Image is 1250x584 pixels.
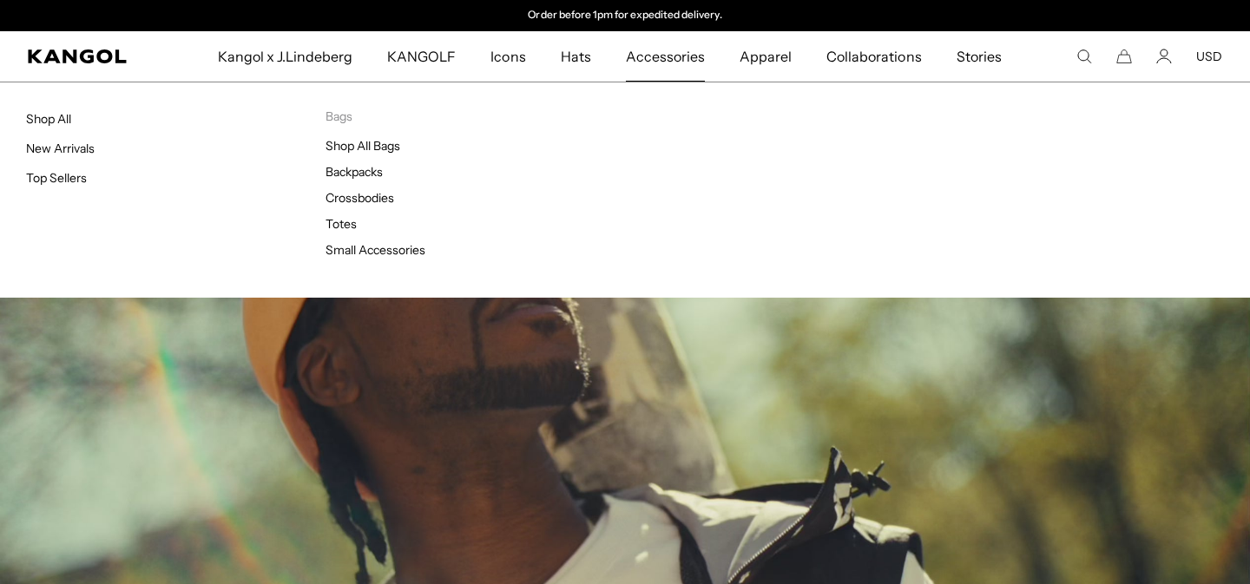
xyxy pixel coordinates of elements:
a: Top Sellers [26,170,87,186]
a: Apparel [722,31,809,82]
button: USD [1196,49,1222,64]
a: Kangol [28,49,142,63]
span: Apparel [740,31,792,82]
span: Hats [561,31,591,82]
a: Crossbodies [326,190,394,206]
div: Announcement [446,9,804,23]
a: Totes [326,216,357,232]
span: Icons [490,31,525,82]
a: Small Accessories [326,242,425,258]
div: 2 of 2 [446,9,804,23]
button: Cart [1116,49,1132,64]
p: Order before 1pm for expedited delivery. [528,9,721,23]
a: Kangol x J.Lindeberg [201,31,371,82]
summary: Search here [1076,49,1092,64]
a: Shop All Bags [326,138,400,154]
slideshow-component: Announcement bar [446,9,804,23]
a: Accessories [609,31,722,82]
span: Stories [957,31,1002,82]
a: KANGOLF [370,31,473,82]
span: Kangol x J.Lindeberg [218,31,353,82]
a: Account [1156,49,1172,64]
p: Bags [326,108,625,124]
a: Backpacks [326,164,383,180]
a: New Arrivals [26,141,95,156]
a: Icons [473,31,543,82]
span: Accessories [626,31,705,82]
a: Collaborations [809,31,938,82]
span: KANGOLF [387,31,456,82]
a: Shop All [26,111,71,127]
a: Hats [543,31,609,82]
a: Stories [939,31,1019,82]
span: Collaborations [826,31,921,82]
